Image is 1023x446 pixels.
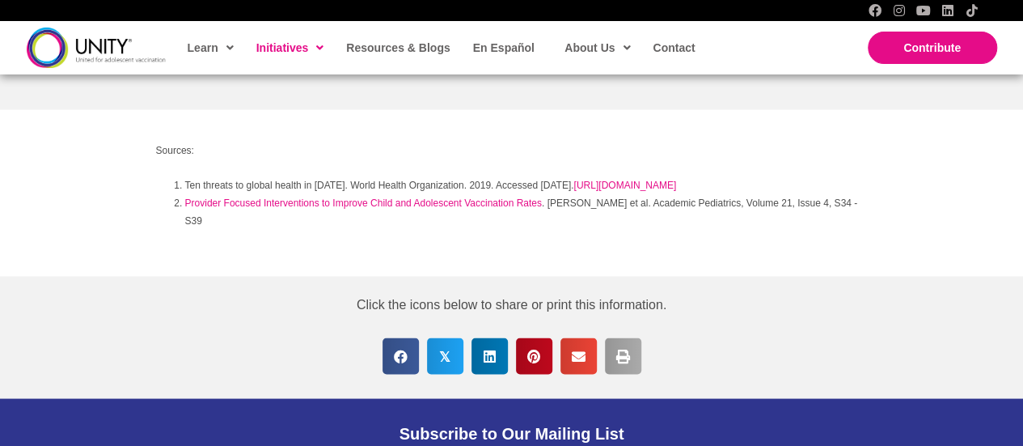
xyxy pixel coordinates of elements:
[156,142,868,159] p: Sources:
[941,4,954,17] a: LinkedIn
[556,29,636,66] a: About Us
[893,4,906,17] a: Instagram
[427,338,463,374] a: 𝕏
[185,197,542,208] a: Provider Focused Interventions to Improve Child and Adolescent Vaccination Rates
[645,29,701,66] a: Contact
[966,4,979,17] a: TikTok
[346,41,450,54] span: Resources & Blogs
[185,176,868,193] li: Ten threats to global health in [DATE]. World Health Organization. 2019. Accessed [DATE].
[399,424,624,442] span: Subscribe to Our Mailing List
[83,292,941,316] p: Click the icons below to share or print this information.
[868,32,997,64] a: Contribute
[465,29,541,66] a: En Español
[564,36,630,60] span: About Us
[473,41,535,54] span: En Español
[573,179,676,190] a: [URL][DOMAIN_NAME]
[188,36,234,60] span: Learn
[917,4,930,17] a: YouTube
[256,36,324,60] span: Initiatives
[27,28,166,67] img: unity-logo-dark
[338,29,456,66] a: Resources & Blogs
[185,193,868,230] li: . [PERSON_NAME] et al. Academic Pediatrics, Volume 21, Issue 4, S34 - S39
[439,349,450,363] i: 𝕏
[903,41,961,54] span: Contribute
[653,41,695,54] span: Contact
[869,4,881,17] a: Facebook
